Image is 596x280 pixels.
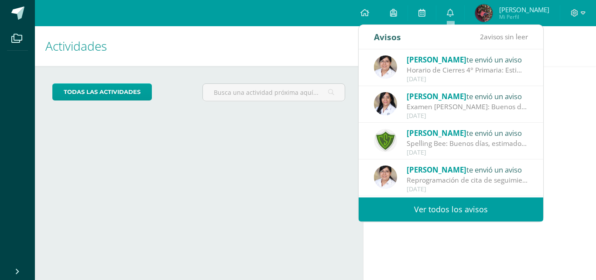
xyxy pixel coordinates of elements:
[374,166,397,189] img: 4074e4aec8af62734b518a95961417a1.png
[480,32,484,41] span: 2
[407,138,528,149] div: Spelling Bee: Buenos días, estimados padres de familia: Les informamos que la actividad Spelling ...
[374,25,401,49] div: Avisos
[407,128,466,138] span: [PERSON_NAME]
[480,32,528,41] span: avisos sin leer
[374,129,397,152] img: c7e4502288b633c389763cda5c4117dc.png
[407,91,466,101] span: [PERSON_NAME]
[407,76,528,83] div: [DATE]
[475,4,493,22] img: 33a7903a6e3731334d4f0204fe5e8ecb.png
[52,83,152,100] a: todas las Actividades
[407,102,528,112] div: Examen de inglés: Buenos días, Por este medio informo que el jueves, 31 de julio, Charlotte tendr...
[374,55,397,79] img: 4074e4aec8af62734b518a95961417a1.png
[203,84,345,101] input: Busca una actividad próxima aquí...
[374,92,397,115] img: 099ef056f83dc0820ec7ee99c9f2f859.png
[499,13,549,21] span: Mi Perfil
[407,127,528,138] div: te envió un aviso
[45,26,353,66] h1: Actividades
[407,54,528,65] div: te envió un aviso
[407,175,528,185] div: Reprogramación de cita de seguimiento: CITATORIO Buenos días estimados padres de familia, reciban...
[407,165,466,175] span: [PERSON_NAME]
[407,90,528,102] div: te envió un aviso
[407,112,528,120] div: [DATE]
[407,55,466,65] span: [PERSON_NAME]
[407,186,528,193] div: [DATE]
[407,164,528,175] div: te envió un aviso
[499,5,549,14] span: [PERSON_NAME]
[359,197,543,221] a: Ver todos los avisos
[407,65,528,75] div: Horario de Cierres 4° Primaria: Estimados padres de familia, les deseamos bendiciones. Les compar...
[407,149,528,156] div: [DATE]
